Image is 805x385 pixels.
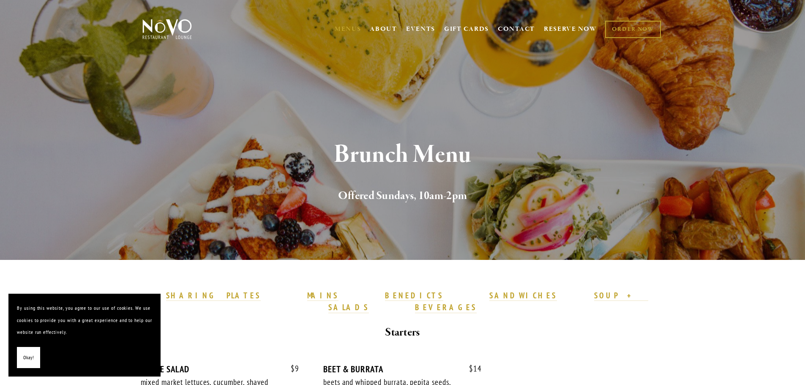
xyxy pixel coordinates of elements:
[461,364,482,374] span: 14
[335,25,361,33] a: MENUS
[385,290,443,301] a: BENEDICTS
[498,21,535,37] a: CONTACT
[444,21,489,37] a: GIFT CARDS
[489,290,557,301] a: SANDWICHES
[23,352,34,364] span: Okay!
[17,302,152,339] p: By using this website, you agree to our use of cookies. We use cookies to provide you with a grea...
[156,141,649,169] h1: Brunch Menu
[328,290,648,313] a: SOUP + SALADS
[415,302,477,313] a: BEVERAGES
[605,21,660,38] a: ORDER NOW
[141,19,194,40] img: Novo Restaurant &amp; Lounge
[544,21,597,37] a: RESERVE NOW
[8,294,161,377] section: Cookie banner
[141,364,299,374] div: HOUSE SALAD
[415,302,477,312] strong: BEVERAGES
[291,363,295,374] span: $
[406,25,435,33] a: EVENTS
[385,325,420,340] strong: Starters
[323,364,482,374] div: BEET & BURRATA
[166,290,261,301] a: SHARING PLATES
[17,347,40,369] button: Okay!
[385,290,443,300] strong: BENEDICTS
[469,363,473,374] span: $
[166,290,261,300] strong: SHARING PLATES
[156,187,649,205] h2: Offered Sundays, 10am-2pm
[307,290,339,300] strong: MAINS
[489,290,557,300] strong: SANDWICHES
[370,25,397,33] a: ABOUT
[307,290,339,301] a: MAINS
[282,364,299,374] span: 9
